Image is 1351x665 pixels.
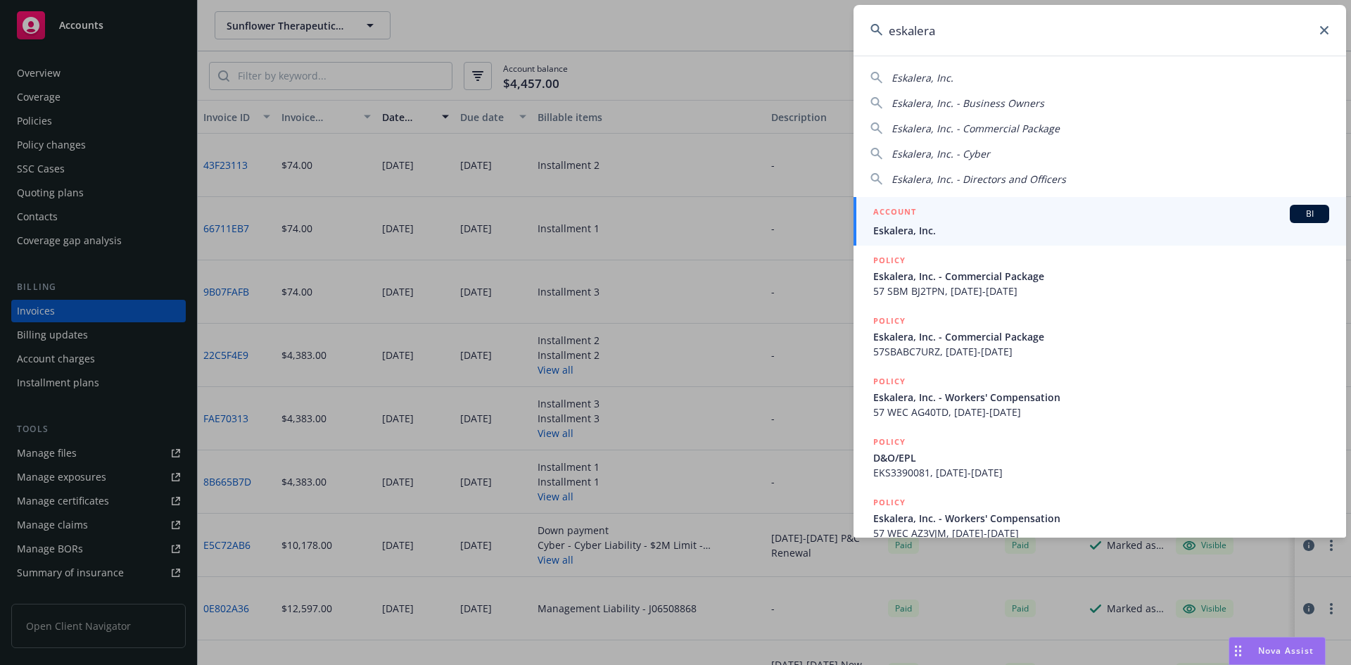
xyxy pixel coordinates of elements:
span: Eskalera, Inc. - Workers' Compensation [873,511,1329,526]
a: POLICYEskalera, Inc. - Workers' Compensation57 WEC AG40TD, [DATE]-[DATE] [854,367,1346,427]
span: Eskalera, Inc. - Directors and Officers [892,172,1066,186]
a: ACCOUNTBIEskalera, Inc. [854,197,1346,246]
span: Eskalera, Inc. - Commercial Package [892,122,1060,135]
span: Eskalera, Inc. - Workers' Compensation [873,390,1329,405]
h5: POLICY [873,253,906,267]
span: 57 WEC AG40TD, [DATE]-[DATE] [873,405,1329,419]
span: Eskalera, Inc. [892,71,953,84]
span: Eskalera, Inc. - Business Owners [892,96,1044,110]
span: Eskalera, Inc. [873,223,1329,238]
span: BI [1295,208,1324,220]
span: D&O/EPL [873,450,1329,465]
a: POLICYD&O/EPLEKS3390081, [DATE]-[DATE] [854,427,1346,488]
button: Nova Assist [1229,637,1326,665]
span: EKS3390081, [DATE]-[DATE] [873,465,1329,480]
span: Eskalera, Inc. - Commercial Package [873,329,1329,344]
h5: ACCOUNT [873,205,916,222]
a: POLICYEskalera, Inc. - Commercial Package57 SBM BJ2TPN, [DATE]-[DATE] [854,246,1346,306]
a: POLICYEskalera, Inc. - Commercial Package57SBABC7URZ, [DATE]-[DATE] [854,306,1346,367]
span: 57 SBM BJ2TPN, [DATE]-[DATE] [873,284,1329,298]
h5: POLICY [873,374,906,388]
h5: POLICY [873,314,906,328]
span: Eskalera, Inc. - Commercial Package [873,269,1329,284]
h5: POLICY [873,435,906,449]
input: Search... [854,5,1346,56]
span: Eskalera, Inc. - Cyber [892,147,990,160]
h5: POLICY [873,495,906,509]
a: POLICYEskalera, Inc. - Workers' Compensation57 WEC AZ3VJM, [DATE]-[DATE] [854,488,1346,548]
span: Nova Assist [1258,645,1314,657]
span: 57 WEC AZ3VJM, [DATE]-[DATE] [873,526,1329,540]
span: 57SBABC7URZ, [DATE]-[DATE] [873,344,1329,359]
div: Drag to move [1229,638,1247,664]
